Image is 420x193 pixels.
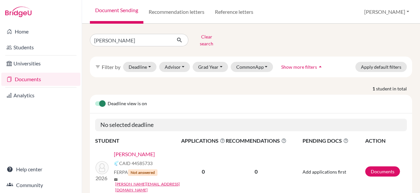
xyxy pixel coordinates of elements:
[317,63,324,70] i: arrow_drop_up
[102,64,120,70] span: Filter by
[1,89,80,102] a: Analytics
[123,62,157,72] button: Deadline
[355,62,407,72] button: Apply default filters
[159,62,190,72] button: Advisor
[181,137,225,145] span: APPLICATIONS
[114,178,118,181] span: mail
[1,163,80,176] a: Help center
[226,168,286,176] p: 0
[1,179,80,192] a: Community
[108,100,147,108] span: Deadline view is on
[193,62,228,72] button: Grad Year
[95,119,407,131] h5: No selected deadline
[114,169,157,176] span: FERPA
[376,85,412,92] span: student in total
[188,32,225,49] button: Clear search
[95,136,181,145] th: STUDENT
[119,160,153,167] span: CAID 44585733
[202,168,205,175] b: 0
[1,25,80,38] a: Home
[361,6,412,18] button: [PERSON_NAME]
[95,64,100,69] i: filter_list
[226,137,286,145] span: RECOMMENDATIONS
[5,7,31,17] img: Bridge-U
[1,73,80,86] a: Documents
[95,161,109,174] img: Manu, Abigail
[95,174,109,182] p: 2026
[281,64,317,70] span: Show more filters
[372,85,376,92] strong: 1
[303,169,346,175] span: Add applications first
[90,34,171,46] input: Find student by name...
[1,41,80,54] a: Students
[1,57,80,70] a: Universities
[231,62,273,72] button: CommonApp
[276,62,329,72] button: Show more filtersarrow_drop_up
[303,137,365,145] span: PENDING DOCS
[115,181,185,193] a: [PERSON_NAME][EMAIL_ADDRESS][DOMAIN_NAME]
[365,166,400,177] a: Documents
[365,136,407,145] th: ACTION
[114,150,155,158] a: [PERSON_NAME]
[128,169,157,176] span: Not answered
[114,161,119,166] img: Common App logo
